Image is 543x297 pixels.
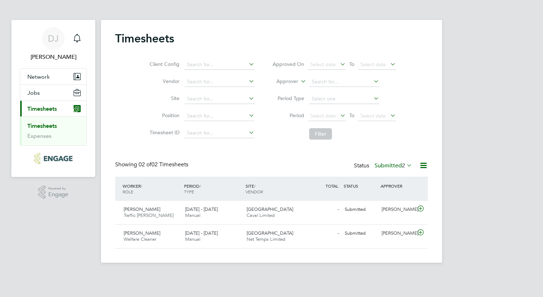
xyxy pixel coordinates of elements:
label: Approved On [272,61,304,67]
span: Engage [48,192,68,198]
span: Timesheets [27,105,57,112]
button: Jobs [20,85,86,100]
div: [PERSON_NAME] [379,204,416,215]
span: Select date [360,113,386,119]
span: Network [27,73,50,80]
label: Period Type [272,95,304,101]
div: Status [354,161,414,171]
span: 02 Timesheets [139,161,188,168]
span: [DATE] - [DATE] [185,230,218,236]
span: / [254,183,256,189]
div: PERIOD [182,179,244,198]
span: TOTAL [326,183,338,189]
div: SITE [244,179,305,198]
div: - [305,204,342,215]
label: Vendor [147,78,179,84]
span: Select date [360,61,386,68]
input: Search for... [184,111,254,121]
div: - [305,228,342,239]
a: DJ[PERSON_NAME] [20,27,87,61]
span: Manual [185,236,200,242]
span: [DATE] - [DATE] [185,206,218,212]
span: Select date [310,61,336,68]
button: Timesheets [20,101,86,116]
span: Select date [310,113,336,119]
div: [PERSON_NAME] [379,228,416,239]
span: [PERSON_NAME] [124,206,160,212]
span: / [199,183,201,189]
label: Approver [266,78,298,85]
h2: Timesheets [115,31,174,46]
input: Select one [309,94,379,104]
span: ROLE [123,189,133,194]
nav: Main navigation [11,20,95,177]
div: WORKER [121,179,182,198]
label: Period [272,112,304,119]
span: TYPE [184,189,194,194]
div: Submitted [342,204,379,215]
span: To [347,111,356,120]
label: Submitted [375,162,412,169]
span: Caval Limited [247,212,275,218]
img: bandk-logo-retina.png [34,153,72,164]
a: Powered byEngage [38,186,69,199]
input: Search for... [309,77,379,87]
span: Powered by [48,186,68,192]
label: Client Config [147,61,179,67]
input: Search for... [184,128,254,138]
label: Timesheet ID [147,129,179,136]
span: DJ [48,34,59,43]
span: / [141,183,142,189]
a: Expenses [27,132,52,139]
span: To [347,59,356,69]
span: Welfare Cleaner [124,236,156,242]
span: VENDOR [246,189,263,194]
span: 2 [402,162,405,169]
button: Filter [309,128,332,140]
div: Timesheets [20,116,86,145]
div: APPROVER [379,179,416,192]
span: Traffic [PERSON_NAME] [124,212,173,218]
input: Search for... [184,77,254,87]
span: [GEOGRAPHIC_DATA] [247,230,293,236]
span: Manual [185,212,200,218]
div: Submitted [342,228,379,239]
label: Site [147,95,179,101]
a: Timesheets [27,123,57,129]
input: Search for... [184,60,254,70]
label: Position [147,112,179,119]
a: Go to home page [20,153,87,164]
span: [GEOGRAPHIC_DATA] [247,206,293,212]
div: Showing [115,161,190,168]
button: Network [20,69,86,84]
span: Jobs [27,89,40,96]
div: STATUS [342,179,379,192]
span: [PERSON_NAME] [124,230,160,236]
span: Daryl Jackson [20,53,87,61]
input: Search for... [184,94,254,104]
span: 02 of [139,161,151,168]
span: Net Temps Limited [247,236,285,242]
